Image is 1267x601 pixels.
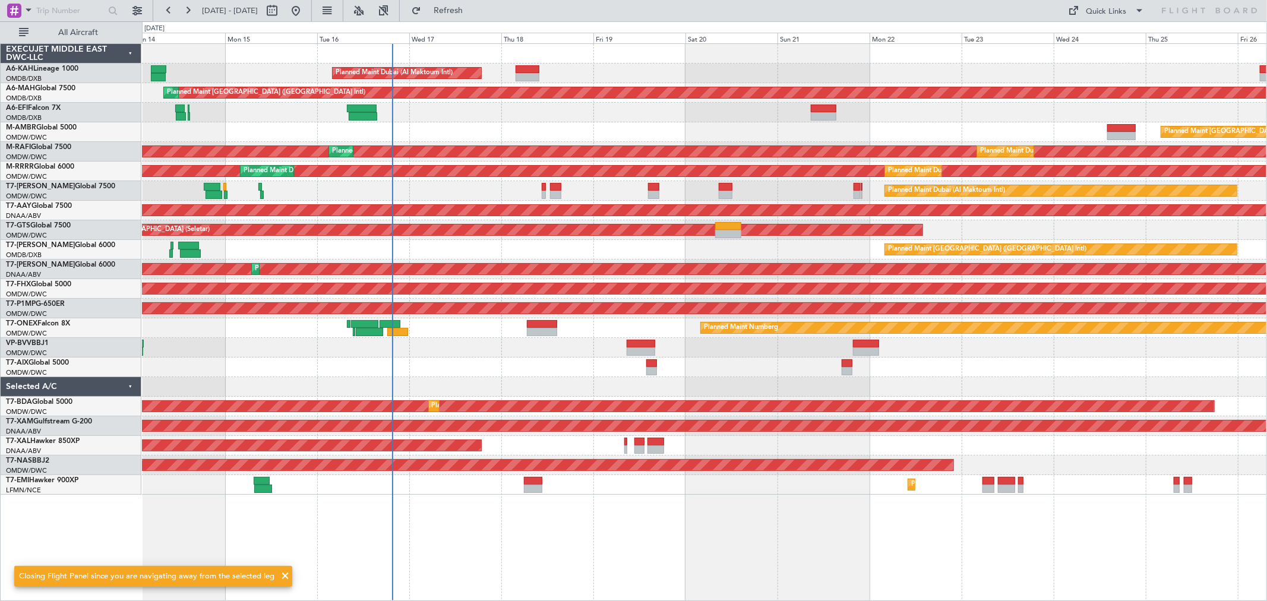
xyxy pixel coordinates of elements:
[6,65,78,72] a: A6-KAHLineage 1000
[36,2,105,20] input: Trip Number
[980,143,1097,160] div: Planned Maint Dubai (Al Maktoum Intl)
[6,438,80,445] a: T7-XALHawker 850XP
[1146,33,1238,43] div: Thu 25
[6,231,47,240] a: OMDW/DWC
[685,33,778,43] div: Sat 20
[332,143,449,160] div: Planned Maint Dubai (Al Maktoum Intl)
[6,438,30,445] span: T7-XAL
[317,33,409,43] div: Tue 16
[6,329,47,338] a: OMDW/DWC
[6,163,34,170] span: M-RRRR
[6,359,69,366] a: T7-AIXGlobal 5000
[13,23,129,42] button: All Aircraft
[6,85,75,92] a: A6-MAHGlobal 7500
[6,320,70,327] a: T7-ONEXFalcon 8X
[31,29,125,37] span: All Aircraft
[6,340,49,347] a: VP-BVVBBJ1
[6,222,71,229] a: T7-GTSGlobal 7500
[1086,6,1127,18] div: Quick Links
[6,74,42,83] a: OMDB/DXB
[6,340,31,347] span: VP-BVV
[6,418,92,425] a: T7-XAMGulfstream G-200
[406,1,477,20] button: Refresh
[6,447,41,456] a: DNAA/ABV
[6,65,33,72] span: A6-KAH
[6,153,47,162] a: OMDW/DWC
[336,64,453,82] div: Planned Maint Dubai (Al Maktoum Intl)
[202,5,258,16] span: [DATE] - [DATE]
[888,241,1086,258] div: Planned Maint [GEOGRAPHIC_DATA] ([GEOGRAPHIC_DATA] Intl)
[962,33,1054,43] div: Tue 23
[144,24,165,34] div: [DATE]
[501,33,593,43] div: Thu 18
[6,242,75,249] span: T7-[PERSON_NAME]
[6,192,47,201] a: OMDW/DWC
[6,477,78,484] a: T7-EMIHawker 900XP
[6,270,41,279] a: DNAA/ABV
[1054,33,1146,43] div: Wed 24
[778,33,870,43] div: Sun 21
[244,162,361,180] div: Planned Maint Dubai (Al Maktoum Intl)
[432,397,549,415] div: Planned Maint Dubai (Al Maktoum Intl)
[6,320,37,327] span: T7-ONEX
[19,571,274,583] div: Closing Flight Panel since you are navigating away from the selected leg
[6,211,41,220] a: DNAA/ABV
[6,368,47,377] a: OMDW/DWC
[6,163,74,170] a: M-RRRRGlobal 6000
[133,33,225,43] div: Sun 14
[6,486,41,495] a: LFMN/NCE
[6,105,61,112] a: A6-EFIFalcon 7X
[6,407,47,416] a: OMDW/DWC
[79,221,210,239] div: AOG Maint [GEOGRAPHIC_DATA] (Seletar)
[6,94,42,103] a: OMDB/DXB
[6,85,35,92] span: A6-MAH
[6,133,47,142] a: OMDW/DWC
[6,144,71,151] a: M-RAFIGlobal 7500
[6,349,47,358] a: OMDW/DWC
[6,281,71,288] a: T7-FHXGlobal 5000
[6,172,47,181] a: OMDW/DWC
[6,261,75,268] span: T7-[PERSON_NAME]
[6,183,75,190] span: T7-[PERSON_NAME]
[225,33,317,43] div: Mon 15
[6,457,49,464] a: T7-NASBBJ2
[6,144,31,151] span: M-RAFI
[6,124,36,131] span: M-AMBR
[6,113,42,122] a: OMDB/DXB
[409,33,501,43] div: Wed 17
[6,290,47,299] a: OMDW/DWC
[424,7,473,15] span: Refresh
[911,476,1025,494] div: Planned Maint [GEOGRAPHIC_DATA]
[6,300,36,308] span: T7-P1MP
[6,261,115,268] a: T7-[PERSON_NAME]Global 6000
[255,260,372,278] div: Planned Maint Dubai (Al Maktoum Intl)
[167,84,365,102] div: Planned Maint [GEOGRAPHIC_DATA] ([GEOGRAPHIC_DATA] Intl)
[704,319,778,337] div: Planned Maint Nurnberg
[6,477,29,484] span: T7-EMI
[870,33,962,43] div: Mon 22
[6,398,72,406] a: T7-BDAGlobal 5000
[6,105,28,112] span: A6-EFI
[6,418,33,425] span: T7-XAM
[6,183,115,190] a: T7-[PERSON_NAME]Global 7500
[1063,1,1151,20] button: Quick Links
[6,309,47,318] a: OMDW/DWC
[6,222,30,229] span: T7-GTS
[593,33,685,43] div: Fri 19
[6,203,72,210] a: T7-AAYGlobal 7500
[6,466,47,475] a: OMDW/DWC
[6,300,65,308] a: T7-P1MPG-650ER
[6,457,32,464] span: T7-NAS
[888,162,1005,180] div: Planned Maint Dubai (Al Maktoum Intl)
[6,398,32,406] span: T7-BDA
[888,182,1005,200] div: Planned Maint Dubai (Al Maktoum Intl)
[6,124,77,131] a: M-AMBRGlobal 5000
[6,359,29,366] span: T7-AIX
[6,242,115,249] a: T7-[PERSON_NAME]Global 6000
[6,427,41,436] a: DNAA/ABV
[6,281,31,288] span: T7-FHX
[6,251,42,260] a: OMDB/DXB
[6,203,31,210] span: T7-AAY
